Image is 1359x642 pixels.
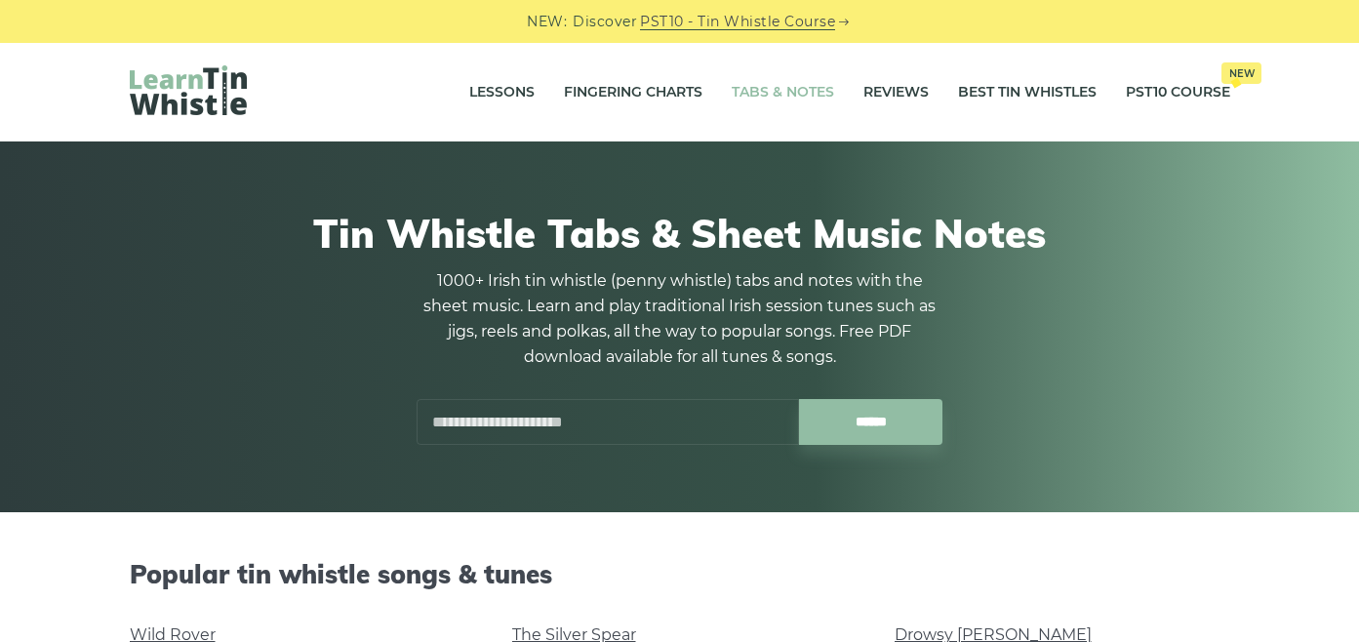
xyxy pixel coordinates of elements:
a: Fingering Charts [564,68,702,117]
a: PST10 CourseNew [1126,68,1230,117]
a: Tabs & Notes [732,68,834,117]
h1: Tin Whistle Tabs & Sheet Music Notes [130,210,1230,257]
p: 1000+ Irish tin whistle (penny whistle) tabs and notes with the sheet music. Learn and play tradi... [417,268,943,370]
span: New [1221,62,1261,84]
a: Reviews [863,68,929,117]
img: LearnTinWhistle.com [130,65,247,115]
a: Best Tin Whistles [958,68,1097,117]
a: Lessons [469,68,535,117]
h2: Popular tin whistle songs & tunes [130,559,1230,589]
